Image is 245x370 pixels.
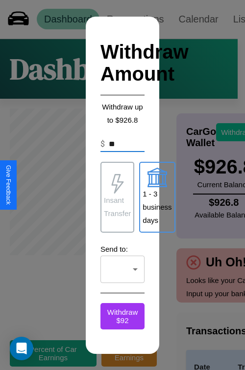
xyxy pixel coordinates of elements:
p: Withdraw up to $ 926.8 [100,100,145,127]
p: $ [100,138,105,150]
p: 1 - 3 business days [143,187,171,227]
p: Insant Transfer [104,194,131,220]
div: Open Intercom Messenger [10,337,33,360]
h2: Withdraw Amount [100,31,145,95]
div: Give Feedback [5,165,12,205]
p: Send to: [100,242,145,256]
button: Withdraw $92 [100,303,145,329]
